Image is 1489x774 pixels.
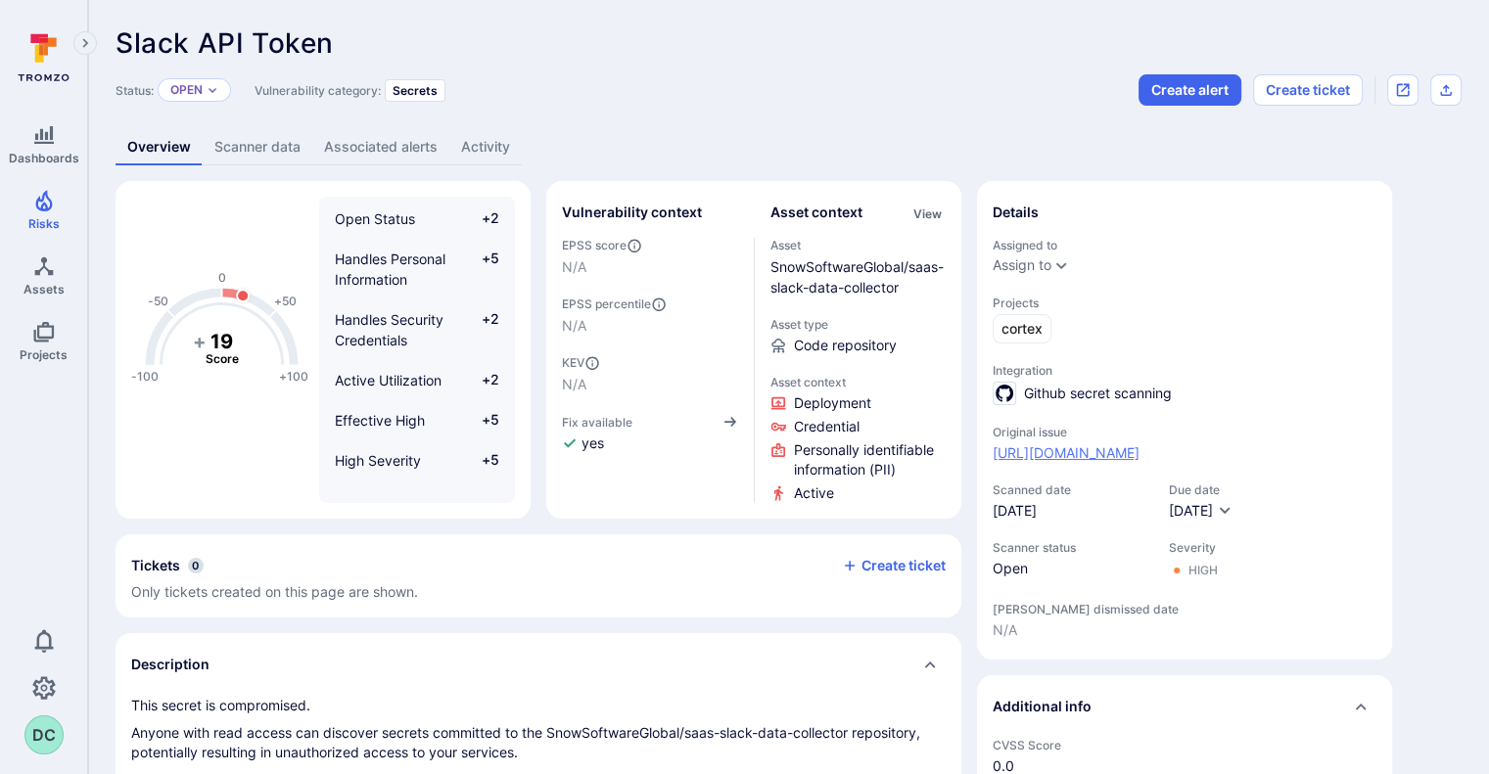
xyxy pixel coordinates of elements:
span: +2 [462,309,499,350]
span: Asset context [770,375,947,389]
div: Export as CSV [1430,74,1462,106]
button: [DATE] [1169,501,1233,521]
span: [DATE] [993,501,1149,521]
span: [PERSON_NAME] dismissed date [993,602,1376,616]
span: Slack API Token [116,26,334,60]
span: Projects [20,347,68,362]
span: +5 [462,249,499,290]
tspan: + [193,329,207,352]
button: Assign to [993,257,1051,273]
span: Due date [1169,482,1233,497]
span: yes [582,433,604,453]
span: [DATE] [1169,502,1213,519]
div: Dan Cundy [24,715,64,754]
span: Severity [1169,540,1218,555]
span: Handles Security Credentials [335,311,443,348]
text: -100 [131,369,159,384]
button: Open [170,82,203,98]
span: +5 [462,450,499,471]
tspan: 19 [210,329,233,352]
text: +50 [274,294,297,308]
a: SnowSoftwareGlobal/saas-slack-data-collector [770,258,944,296]
span: Projects [993,296,1376,310]
span: High Severity [335,452,421,469]
h2: Additional info [993,697,1092,716]
span: Scanned date [993,482,1149,497]
span: Github secret scanning [1024,384,1172,403]
h2: Details [993,203,1039,222]
i: Expand navigation menu [78,35,92,52]
button: Expand dropdown [207,84,218,96]
span: Active Utilization [335,372,442,388]
span: Click to view evidence [794,417,860,436]
span: N/A [562,257,738,277]
span: Risks [28,216,60,231]
span: 0 [188,558,204,573]
a: cortex [993,314,1051,343]
span: Fix available [562,415,632,430]
p: This secret is compromised. [131,696,946,715]
g: The vulnerability score is based on the parameters defined in the settings [183,329,261,366]
div: Click to view all asset context details [909,203,946,223]
button: Create ticket [1253,74,1363,106]
span: N/A [993,620,1376,640]
h2: Vulnerability context [562,203,702,222]
span: Assigned to [993,238,1376,252]
div: Collapse [116,534,961,617]
span: N/A [562,375,738,394]
span: CVSS Score [993,738,1376,752]
h2: Tickets [131,556,180,575]
span: -2 [462,490,499,531]
button: Expand navigation menu [73,31,97,55]
div: Collapse [977,675,1392,738]
text: +100 [279,369,308,384]
section: tickets card [116,534,961,617]
a: Scanner data [203,129,312,165]
button: Create alert [1139,74,1241,106]
div: Secrets [385,79,445,102]
a: [URL][DOMAIN_NAME] [993,443,1140,463]
button: DC [24,715,64,754]
span: EPSS score [562,238,738,253]
span: Original issue [993,425,1376,439]
span: cortex [1001,319,1043,339]
span: Status: [116,83,154,98]
text: -50 [148,294,168,308]
span: Integration [993,363,1376,378]
span: Click to view evidence [794,483,834,503]
text: 0 [218,269,226,284]
span: Click to view evidence [794,440,947,479]
h2: Asset context [770,203,862,222]
div: Open original issue [1387,74,1419,106]
span: Open Status [335,210,415,227]
span: Open [993,559,1149,578]
button: Expand dropdown [1053,257,1069,273]
section: details card [977,181,1392,660]
div: High [1188,563,1218,578]
span: Only tickets created on this page are shown. [131,583,418,600]
span: Asset [770,238,947,252]
span: Code repository [794,336,897,355]
span: Assets [23,282,65,296]
span: KEV [562,355,738,371]
span: +2 [462,208,499,229]
span: Dashboards [9,151,79,165]
span: Scanner status [993,540,1149,555]
text: Score [206,351,239,366]
span: N/A [562,316,738,336]
button: View [909,206,946,221]
button: Create ticket [842,557,946,574]
p: Anyone with read access can discover secrets committed to the SnowSoftwareGlobal/saas-slack-data-... [131,723,946,762]
div: Collapse description [116,633,961,696]
span: +2 [462,370,499,390]
span: Vulnerability category: [255,83,381,98]
a: Activity [449,129,522,165]
div: Vulnerability tabs [116,129,1462,165]
span: Effective High [335,412,425,429]
span: Click to view evidence [794,393,871,413]
a: Associated alerts [312,129,449,165]
span: +5 [462,410,499,431]
span: EPSS percentile [562,296,738,312]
